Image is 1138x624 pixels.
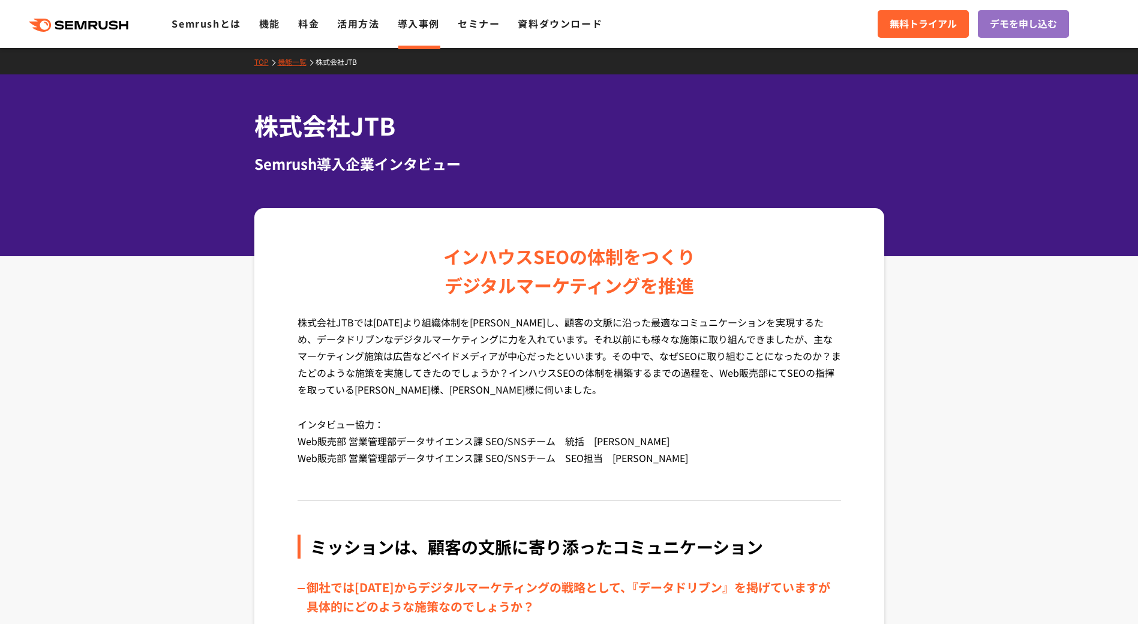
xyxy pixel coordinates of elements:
[254,56,278,67] a: TOP
[298,535,841,559] div: ミッションは、顧客の文脈に寄り添ったコミュニケーション
[878,10,969,38] a: 無料トライアル
[458,16,500,31] a: セミナー
[990,16,1057,32] span: デモを申し込む
[398,16,440,31] a: 導入事例
[316,56,366,67] a: 株式会社JTB
[298,16,319,31] a: 料金
[278,56,316,67] a: 機能一覧
[298,578,841,616] div: 御社では[DATE]からデジタルマーケティングの戦略として、『データドリブン』を掲げていますが具体的にどのような施策なのでしょうか？
[337,16,379,31] a: 活用方法
[443,242,695,299] div: インハウスSEOの体制をつくり デジタルマーケティングを推進
[518,16,602,31] a: 資料ダウンロード
[172,16,241,31] a: Semrushとは
[298,314,841,416] p: 株式会社JTBでは[DATE]より組織体制を[PERSON_NAME]し、顧客の文脈に沿った最適なコミュニケーションを実現するため、データドリブンなデジタルマーケティングに力を入れています。それ...
[978,10,1069,38] a: デモを申し込む
[254,108,884,143] h1: 株式会社JTB
[298,416,841,484] p: インタビュー協力： Web販売部 営業管理部データサイエンス課 SEO/SNSチーム 統括 [PERSON_NAME] Web販売部 営業管理部データサイエンス課 SEO/SNSチーム SEO担...
[890,16,957,32] span: 無料トライアル
[259,16,280,31] a: 機能
[254,153,884,175] div: Semrush導入企業インタビュー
